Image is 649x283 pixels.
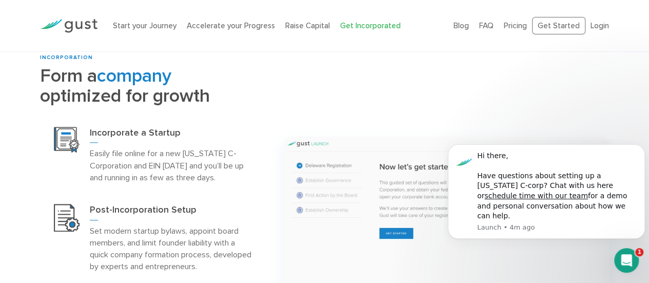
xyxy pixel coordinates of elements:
a: Blog [454,21,469,30]
a: Accelerate your Progress [187,21,275,30]
h3: Post-Incorporation Setup [90,204,254,220]
a: Get Incorporated [340,21,401,30]
h3: Incorporate a Startup [90,127,254,143]
span: company [97,65,171,87]
img: Post Incorporation Setup [54,204,80,232]
a: Raise Capital [285,21,330,30]
a: Pricing [504,21,527,30]
img: Incorporation Icon [54,127,80,153]
div: INCORPORATION [40,54,268,62]
span: 1 [635,248,643,256]
a: FAQ [479,21,494,30]
p: Set modern startup bylaws, appoint board members, and limit founder liability with a quick compan... [90,225,254,272]
a: Get Started [532,17,585,35]
iframe: Intercom notifications message [444,139,649,255]
iframe: Intercom live chat [614,248,639,273]
h2: Form a optimized for growth [40,66,268,106]
a: Start your Journey [113,21,176,30]
img: Gust Logo [40,19,97,33]
a: Login [591,21,609,30]
p: Easily file online for a new [US_STATE] C-Corporation and EIN [DATE] and you’ll be up and running... [90,147,254,183]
